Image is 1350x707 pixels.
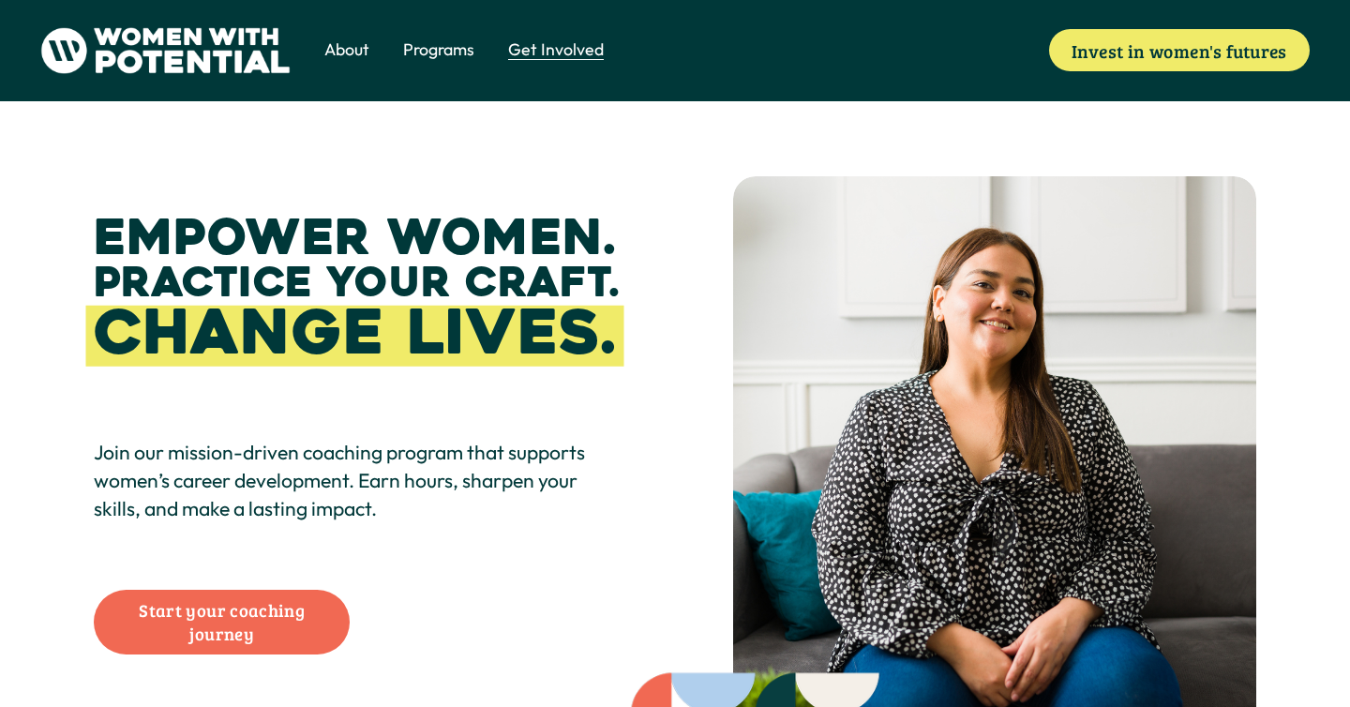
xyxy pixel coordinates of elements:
span: Programs [403,38,474,62]
span: Get Involved [508,38,604,62]
a: folder dropdown [403,38,474,64]
p: Join our mission-driven coaching program that supports women’s career development. Earn hours, sh... [94,439,617,522]
h1: Practice Your Craft. [94,263,620,303]
span: About [324,38,369,62]
span: Change Lives. [94,293,615,372]
img: Women With Potential [40,27,291,74]
a: Start your coaching journey [94,590,350,654]
a: Invest in women's futures [1049,29,1310,71]
h1: Empower Women. [94,214,615,263]
a: folder dropdown [324,38,369,64]
a: folder dropdown [508,38,604,64]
